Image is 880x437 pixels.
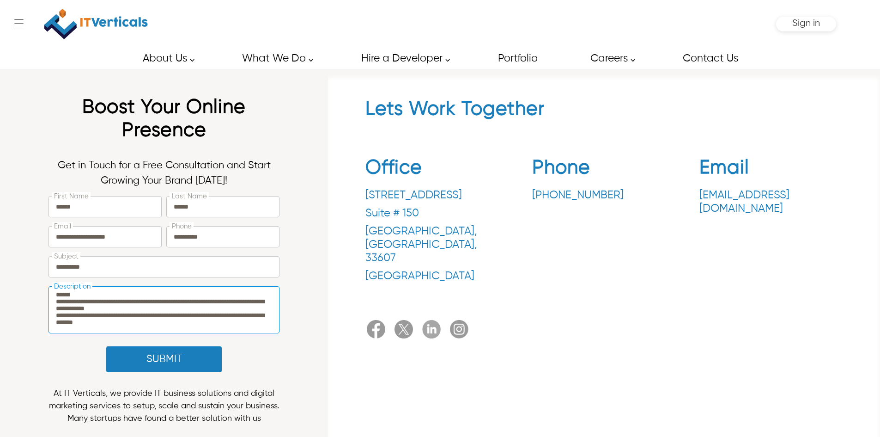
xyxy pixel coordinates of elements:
a: Portfolio [487,48,547,69]
a: [EMAIL_ADDRESS][DOMAIN_NAME] [699,189,843,215]
img: It Verticals Instagram [450,320,468,339]
p: Get in Touch for a Free Consultation and Start Growing Your Brand [DATE]! [49,158,279,189]
img: Facebook [367,320,385,339]
a: What We Do [231,48,318,69]
a: Twitter [394,320,422,342]
h2: Phone [532,156,675,184]
h1: Boost Your Online Presence [49,96,279,147]
img: IT Verticals Inc [44,5,148,43]
button: Submit [106,346,222,372]
h2: Lets Work Together [365,98,843,125]
p: At IT Verticals, we provide IT business solutions and digital marketing services to setup, scale ... [49,388,279,425]
a: About Us [132,48,200,69]
a: Linkedin [422,320,450,342]
a: Sign in [792,21,820,27]
a: Contact Us [672,48,748,69]
img: Linkedin [422,320,441,339]
span: Sign in [792,18,820,28]
a: [PHONE_NUMBER] [532,189,675,202]
p: Suite # 150 [365,207,509,220]
p: [GEOGRAPHIC_DATA] , [GEOGRAPHIC_DATA] , 33607 [365,225,509,265]
a: Facebook [367,320,394,342]
p: [STREET_ADDRESS] [365,189,509,202]
img: Twitter [394,320,413,339]
h2: Email [699,156,843,184]
p: [GEOGRAPHIC_DATA] [365,270,509,283]
h2: Office [365,156,509,184]
a: Careers [580,48,640,69]
a: Hire a Developer [351,48,455,69]
a: It Verticals Instagram [450,320,478,342]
